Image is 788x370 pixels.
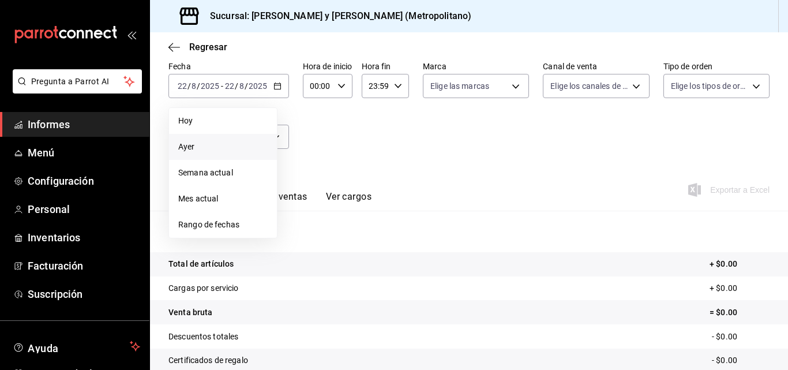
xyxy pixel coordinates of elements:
span: / [197,81,200,91]
input: -- [239,81,245,91]
button: abrir_cajón_menú [127,30,136,39]
font: Suscripción [28,288,82,300]
font: Certificados de regalo [168,356,248,365]
span: Rango de fechas [178,219,268,231]
font: + $0.00 [710,259,737,268]
font: Informes [28,118,70,130]
input: -- [191,81,197,91]
font: Elige las marcas [430,81,489,91]
font: Pregunta a Parrot AI [31,77,110,86]
span: Ayer [178,141,268,153]
span: Semana actual [178,167,268,179]
font: Elige los tipos de orden [671,81,754,91]
button: Regresar [168,42,227,53]
font: Configuración [28,175,94,187]
font: - $0.00 [712,332,737,341]
font: Regresar [189,42,227,53]
button: Pregunta a Parrot AI [13,69,142,94]
font: Ver ventas [262,191,307,202]
span: / [235,81,238,91]
font: Cargas por servicio [168,283,239,293]
font: Fecha [168,62,191,71]
span: Hoy [178,115,268,127]
font: Personal [28,203,70,215]
font: Hora fin [362,62,391,71]
font: Sucursal: [PERSON_NAME] y [PERSON_NAME] (Metropolitano) [210,10,471,21]
font: - $0.00 [712,356,737,365]
font: Venta bruta [168,308,212,317]
font: Facturación [28,260,83,272]
font: Canal de venta [543,62,597,71]
a: Pregunta a Parrot AI [8,84,142,96]
input: -- [177,81,187,91]
span: / [187,81,191,91]
font: Descuentos totales [168,332,238,341]
font: Marca [423,62,446,71]
font: Total de artículos [168,259,234,268]
font: + $0.00 [710,283,737,293]
span: Mes actual [178,193,268,205]
input: ---- [248,81,268,91]
span: - [221,81,223,91]
font: Menú [28,147,55,159]
input: ---- [200,81,220,91]
font: Elige los canales de venta [550,81,643,91]
font: Inventarios [28,231,80,244]
font: = $0.00 [710,308,737,317]
font: Ayuda [28,342,59,354]
font: Hora de inicio [303,62,352,71]
font: Tipo de orden [663,62,713,71]
font: Ver cargos [326,191,372,202]
span: / [245,81,248,91]
div: pestañas de navegación [187,190,372,211]
input: -- [224,81,235,91]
